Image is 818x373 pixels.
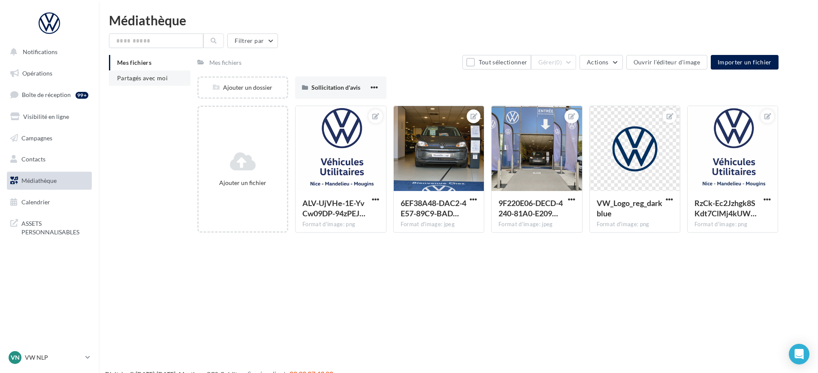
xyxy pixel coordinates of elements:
span: Actions [587,58,608,66]
div: Format d'image: png [302,221,379,228]
a: Boîte de réception99+ [5,85,94,104]
div: Médiathèque [109,14,808,27]
span: 9F220E06-DECD-4240-81A0-E20942A0BEEF [498,198,563,218]
div: 99+ [75,92,88,99]
span: Contacts [21,155,45,163]
span: Notifications [23,48,57,55]
button: Tout sélectionner [462,55,531,70]
button: Notifications [5,43,90,61]
button: Filtrer par [227,33,278,48]
a: Visibilité en ligne [5,108,94,126]
span: RzCk-Ec2Jzhgk8SKdt7ClMj4kUW9NSaTLRmjTAQUAHydfluw2Gzt5OrhthnxXx9FjqWAntXENLMSuyPF=s0 [694,198,757,218]
div: Open Intercom Messenger [789,344,809,364]
div: Mes fichiers [209,58,241,67]
span: Visibilité en ligne [23,113,69,120]
div: Format d'image: png [597,221,673,228]
a: Calendrier [5,193,94,211]
a: Campagnes [5,129,94,147]
span: 6EF38A48-DAC2-4E57-89C9-BAD8DEB19618 [401,198,466,218]
span: Calendrier [21,198,50,206]
a: VN VW NLP [7,349,92,366]
button: Importer un fichier [711,55,779,70]
button: Gérer(0) [531,55,576,70]
div: Ajouter un fichier [202,179,284,187]
span: Boîte de réception [22,91,71,98]
span: Médiathèque [21,177,57,184]
a: Contacts [5,150,94,168]
div: Ajouter un dossier [199,83,287,92]
p: VW NLP [25,353,82,362]
span: VN [11,353,20,362]
span: Partagés avec moi [117,74,168,82]
div: Format d'image: jpeg [498,221,575,228]
span: Campagnes [21,134,52,141]
span: Sollicitation d'avis [311,84,360,91]
button: Ouvrir l'éditeur d'image [626,55,707,70]
span: ASSETS PERSONNALISABLES [21,218,88,236]
a: Opérations [5,64,94,82]
span: Mes fichiers [117,59,151,66]
span: ALV-UjVHe-1E-YvCw09DP-94zPEJubsk2QwJES0G9XHaY4DrxNVOuE5A [302,198,365,218]
span: (0) [555,59,562,66]
a: Médiathèque [5,172,94,190]
span: Opérations [22,70,52,77]
div: Format d'image: jpeg [401,221,477,228]
span: Importer un fichier [718,58,772,66]
div: Format d'image: png [694,221,771,228]
span: VW_Logo_reg_darkblue [597,198,662,218]
a: ASSETS PERSONNALISABLES [5,214,94,240]
button: Actions [580,55,622,70]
